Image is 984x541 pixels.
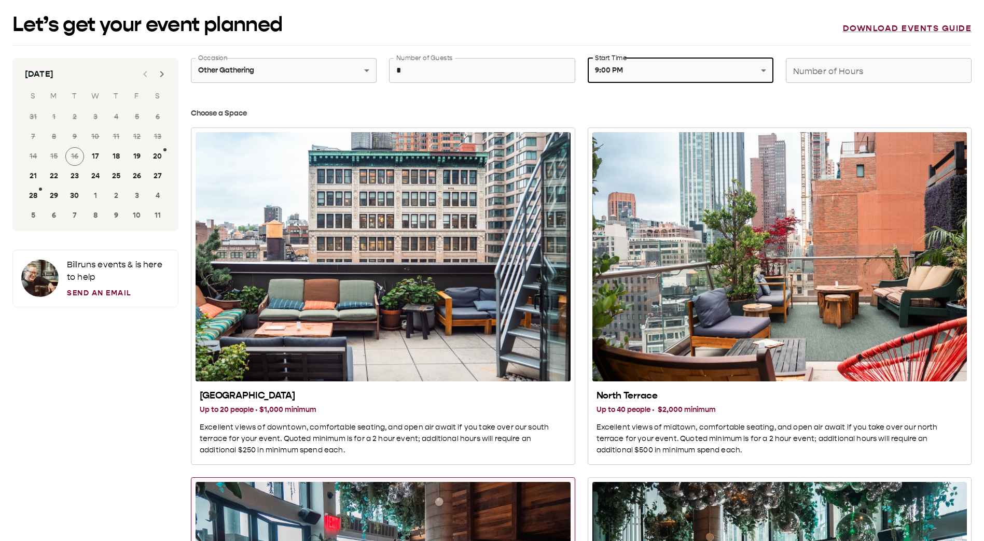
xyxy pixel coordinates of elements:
button: 2 [107,187,126,205]
button: 17 [86,147,105,166]
button: 7 [65,206,84,225]
h2: [GEOGRAPHIC_DATA] [200,390,566,402]
button: 9 [107,206,126,225]
h3: Choose a Space [191,108,972,119]
div: [DATE] [25,68,53,80]
h2: North Terrace [597,390,963,402]
button: North Terrace [588,127,972,465]
button: 27 [148,167,167,186]
button: 26 [128,167,146,186]
button: 28 [24,187,43,205]
button: 8 [86,206,105,225]
div: Other Gathering [191,36,377,105]
button: 1 [86,187,105,205]
p: Bill runs events & is here to help [67,259,170,283]
span: Sunday [24,86,43,107]
span: Thursday [107,86,126,107]
button: Next month [151,64,172,84]
button: 5 [24,206,43,225]
label: Number of Guests [396,53,452,62]
span: Wednesday [86,86,105,107]
button: 10 [128,206,146,225]
button: 4 [148,187,167,205]
h1: Let’s get your event planned [12,12,283,37]
label: Occasion [198,53,227,62]
button: 24 [86,167,105,186]
button: 6 [45,206,63,225]
div: 9:00 PM [588,36,773,105]
button: 3 [128,187,146,205]
h3: Up to 20 people · $1,000 minimum [200,404,566,416]
p: Excellent views of midtown, comfortable seating, and open air await if you take over our north te... [597,422,963,456]
a: Send an Email [67,288,170,298]
span: Monday [45,86,63,107]
a: Download events guide [843,23,972,34]
button: South Terrace [191,127,575,465]
span: Saturday [148,86,167,107]
button: 25 [107,167,126,186]
p: Excellent views of downtown, comfortable seating, and open air await if you take over our south t... [200,422,566,456]
button: 22 [45,167,63,186]
button: 18 [107,147,126,166]
h3: Up to 40 people · $2,000 minimum [597,404,963,416]
label: Start Time [595,53,627,62]
span: Friday [128,86,146,107]
button: 19 [128,147,146,166]
button: 11 [148,206,167,225]
button: 29 [45,187,63,205]
button: 21 [24,167,43,186]
span: Tuesday [65,86,84,107]
button: 23 [65,167,84,186]
button: 20 [148,147,167,166]
button: 30 [65,187,84,205]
